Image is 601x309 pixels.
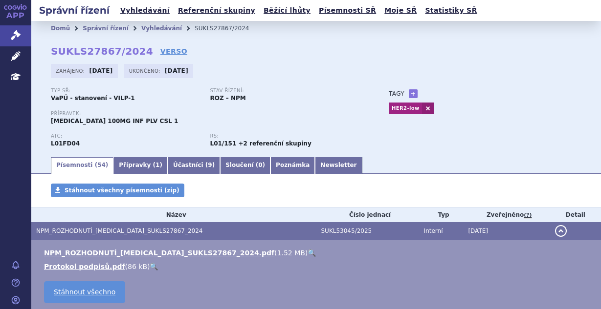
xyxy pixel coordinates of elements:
strong: trastuzumab deruxtekan [210,140,237,147]
a: Přípravky (1) [113,157,168,174]
strong: +2 referenční skupiny [238,140,311,147]
span: Stáhnout všechny písemnosti (zip) [65,187,179,194]
a: Newsletter [315,157,362,174]
span: Ukončeno: [129,67,162,75]
li: ( ) [44,262,591,271]
a: HER2-low [389,103,422,114]
li: ( ) [44,248,591,258]
a: NPM_ROZHODNUTÍ_[MEDICAL_DATA]_SUKLS27867_2024.pdf [44,249,274,257]
a: 🔍 [308,249,316,257]
span: Zahájeno: [56,67,87,75]
h2: Správní řízení [31,3,117,17]
a: Běžící lhůty [261,4,313,17]
a: Vyhledávání [141,25,182,32]
a: Správní řízení [83,25,129,32]
h3: Tagy [389,88,404,100]
li: SUKLS27867/2024 [195,21,262,36]
span: 54 [97,162,106,168]
th: Detail [550,207,601,222]
td: SUKL53045/2025 [316,222,419,240]
span: 1.52 MB [277,249,305,257]
a: Stáhnout všechny písemnosti (zip) [51,184,184,197]
th: Zveřejněno [463,207,550,222]
span: 0 [258,162,262,168]
abbr: (?) [524,212,532,219]
strong: ROZ – NPM [210,95,246,102]
span: NPM_ROZHODNUTÍ_ENHERTU_SUKLS27867_2024 [36,227,202,234]
th: Název [31,207,316,222]
a: Domů [51,25,70,32]
th: Typ [419,207,464,222]
a: 🔍 [150,263,158,270]
p: Přípravek: [51,111,369,117]
span: Interní [424,227,443,234]
a: Sloučení (0) [220,157,270,174]
a: VERSO [160,46,187,56]
p: Typ SŘ: [51,88,200,94]
span: 1 [156,162,159,168]
a: Moje SŘ [381,4,420,17]
a: Účastníci (9) [168,157,220,174]
th: Číslo jednací [316,207,419,222]
strong: [DATE] [165,67,188,74]
a: Referenční skupiny [175,4,258,17]
span: 86 kB [128,263,147,270]
a: Vyhledávání [117,4,173,17]
strong: TRASTUZUMAB DERUXTEKAN [51,140,80,147]
a: Písemnosti (54) [51,157,113,174]
span: 9 [208,162,212,168]
strong: SUKLS27867/2024 [51,45,153,57]
button: detail [555,225,567,237]
p: ATC: [51,133,200,139]
span: [MEDICAL_DATA] 100MG INF PLV CSL 1 [51,118,178,124]
strong: VaPÚ - stanovení - VILP-1 [51,95,135,102]
a: Stáhnout všechno [44,281,125,303]
p: RS: [210,133,360,139]
a: Statistiky SŘ [422,4,480,17]
a: Protokol podpisů.pdf [44,263,125,270]
a: Poznámka [270,157,315,174]
p: Stav řízení: [210,88,360,94]
a: + [409,89,418,98]
a: Písemnosti SŘ [316,4,379,17]
strong: [DATE] [89,67,113,74]
td: [DATE] [463,222,550,240]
